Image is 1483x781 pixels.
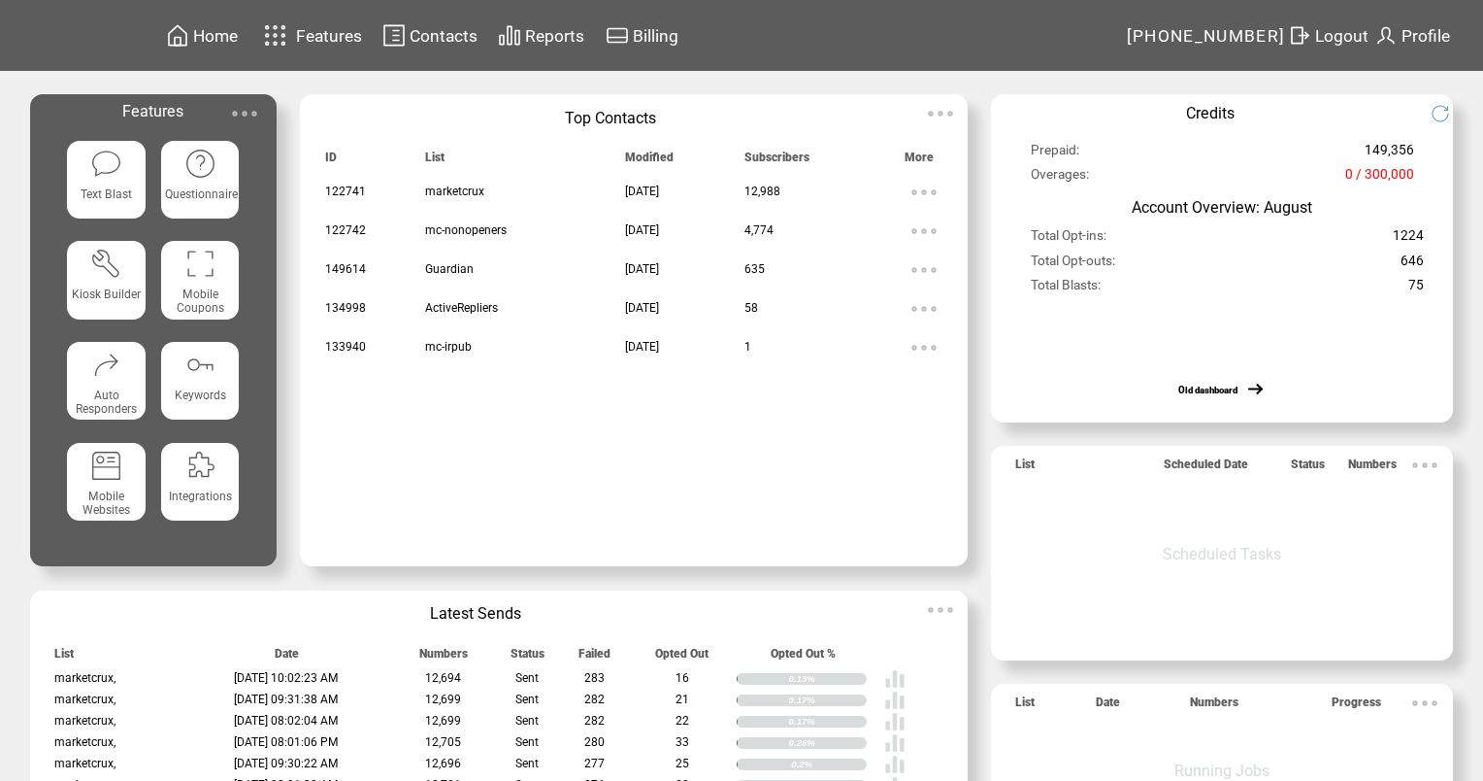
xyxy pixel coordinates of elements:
img: home.svg [166,23,189,48]
span: List [425,151,445,173]
span: Scheduled Date [1164,458,1248,480]
span: 21 [676,693,689,706]
span: Progress [1332,696,1381,718]
a: Mobile Websites [67,443,145,528]
span: Opted Out % [771,647,836,669]
img: poll%20-%20white.svg [884,732,906,754]
span: Reports [525,26,584,46]
span: [DATE] [625,340,659,354]
span: Sent [515,693,539,706]
img: profile.svg [1374,23,1398,48]
span: marketcrux, [54,714,115,728]
span: Scheduled Tasks [1163,545,1281,563]
img: chart.svg [498,23,521,48]
span: 12,988 [744,185,780,198]
img: ellypsis.svg [905,289,943,328]
a: Questionnaire [161,141,239,226]
span: marketcrux, [54,671,115,685]
span: 122741 [325,185,366,198]
span: 1224 [1393,227,1424,252]
img: poll%20-%20white.svg [884,711,906,732]
span: Numbers [1190,696,1238,718]
span: Integrations [169,490,232,503]
span: Numbers [1348,458,1397,480]
span: 12,696 [425,757,461,770]
span: mc-irpub [425,340,472,354]
img: ellypsis.svg [921,94,960,133]
a: Keywords [161,342,239,427]
img: exit.svg [1288,23,1311,48]
span: Sent [515,757,539,770]
img: ellypsis.svg [905,328,943,367]
span: ActiveRepliers [425,301,498,315]
span: Sent [515,735,539,749]
span: Account Overview: August [1132,198,1312,217]
span: Top Contacts [565,109,656,127]
span: 12,699 [425,714,461,728]
span: 12,699 [425,693,461,706]
img: questionnaire.svg [184,148,216,180]
img: ellypsis.svg [921,591,960,629]
span: 277 [584,757,605,770]
span: Latest Sends [430,604,521,623]
span: marketcrux, [54,693,115,706]
img: refresh.png [1431,104,1465,123]
span: 22 [676,714,689,728]
a: Auto Responders [67,342,145,427]
span: Credits [1186,104,1235,122]
span: [DATE] 09:30:22 AM [234,757,339,770]
span: [DATE] [625,223,659,237]
a: Kiosk Builder [67,241,145,326]
div: 0.17% [789,716,868,728]
div: 0.2% [791,759,867,770]
div: 0.13% [789,673,868,685]
span: Questionnaire [165,187,238,201]
a: Reports [495,20,587,51]
img: mobile-websites.svg [90,450,122,482]
img: poll%20-%20white.svg [884,690,906,711]
img: ellypsis.svg [905,173,943,212]
span: Sent [515,714,539,728]
span: ID [325,151,337,173]
span: Overages: [1031,166,1089,190]
span: [DATE] 09:31:38 AM [234,693,339,706]
span: List [1015,458,1035,480]
span: Modified [625,151,674,173]
span: 149,356 [1365,142,1414,166]
img: creidtcard.svg [606,23,629,48]
span: 282 [584,714,605,728]
span: 58 [744,301,758,315]
a: Text Blast [67,141,145,226]
img: coupons.svg [184,248,216,280]
a: Logout [1285,20,1371,51]
span: List [1015,696,1035,718]
span: Status [511,647,544,669]
span: Mobile Coupons [177,288,224,315]
img: features.svg [258,19,292,51]
span: 133940 [325,340,366,354]
span: Guardian [425,262,474,276]
span: Features [122,102,183,120]
img: keywords.svg [184,349,216,381]
span: [DATE] 10:02:23 AM [234,671,339,685]
img: tool%201.svg [90,248,122,280]
div: 0.17% [789,695,868,706]
a: Contacts [379,20,480,51]
span: Total Blasts: [1031,277,1101,301]
span: Logout [1315,26,1368,46]
span: Billing [633,26,678,46]
span: Keywords [175,389,226,402]
span: 646 [1401,253,1424,277]
span: Total Opt-ins: [1031,227,1106,252]
span: [DATE] [625,185,659,198]
span: Sent [515,671,539,685]
div: 0.26% [789,737,868,749]
span: 33 [676,735,689,749]
span: Mobile Websites [82,490,130,517]
span: Prepaid: [1031,142,1079,166]
span: Status [1291,458,1325,480]
span: 1 [744,340,751,354]
span: 149614 [325,262,366,276]
span: Running Jobs [1174,762,1269,780]
img: integrations.svg [184,450,216,482]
